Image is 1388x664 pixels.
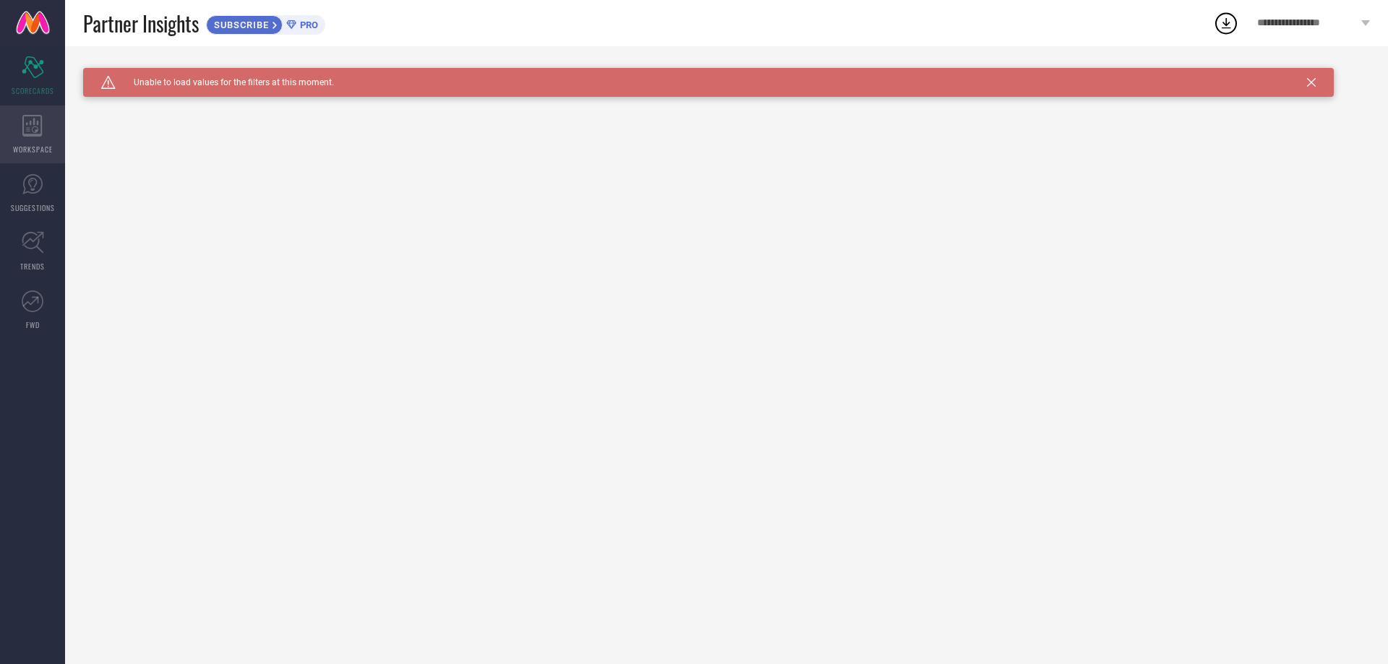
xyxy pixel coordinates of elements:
span: SUBSCRIBE [207,20,273,30]
div: Keywords by Traffic [160,85,244,95]
div: Domain Overview [55,85,129,95]
a: SUBSCRIBEPRO [206,12,325,35]
div: Domain: [DOMAIN_NAME] [38,38,159,49]
img: website_grey.svg [23,38,35,49]
img: logo_orange.svg [23,23,35,35]
span: Partner Insights [83,9,199,38]
span: PRO [296,20,318,30]
span: SCORECARDS [12,85,54,96]
div: Unable to load filters at this moment. Please try later. [83,68,1370,79]
span: SUGGESTIONS [11,202,55,213]
img: tab_domain_overview_orange.svg [39,84,51,95]
div: v 4.0.25 [40,23,71,35]
div: Open download list [1213,10,1239,36]
span: WORKSPACE [13,144,53,155]
span: Unable to load values for the filters at this moment. [116,77,334,87]
span: TRENDS [20,261,45,272]
span: FWD [26,319,40,330]
img: tab_keywords_by_traffic_grey.svg [144,84,155,95]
